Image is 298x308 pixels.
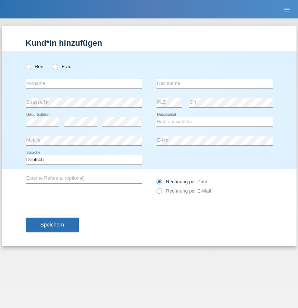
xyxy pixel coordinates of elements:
button: Speichern [26,218,79,232]
input: Herr [26,64,31,69]
a: menu [280,7,294,11]
label: Rechnung per Post [157,179,207,184]
input: Rechnung per E-Mail [157,188,161,197]
span: Speichern [41,222,64,228]
label: Frau [53,64,71,69]
input: Rechnung per Post [157,179,161,188]
h1: Kund*in hinzufügen [26,38,273,48]
label: Herr [26,64,44,69]
input: Frau [53,64,57,69]
i: menu [283,6,291,13]
label: Rechnung per E-Mail [157,188,211,194]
